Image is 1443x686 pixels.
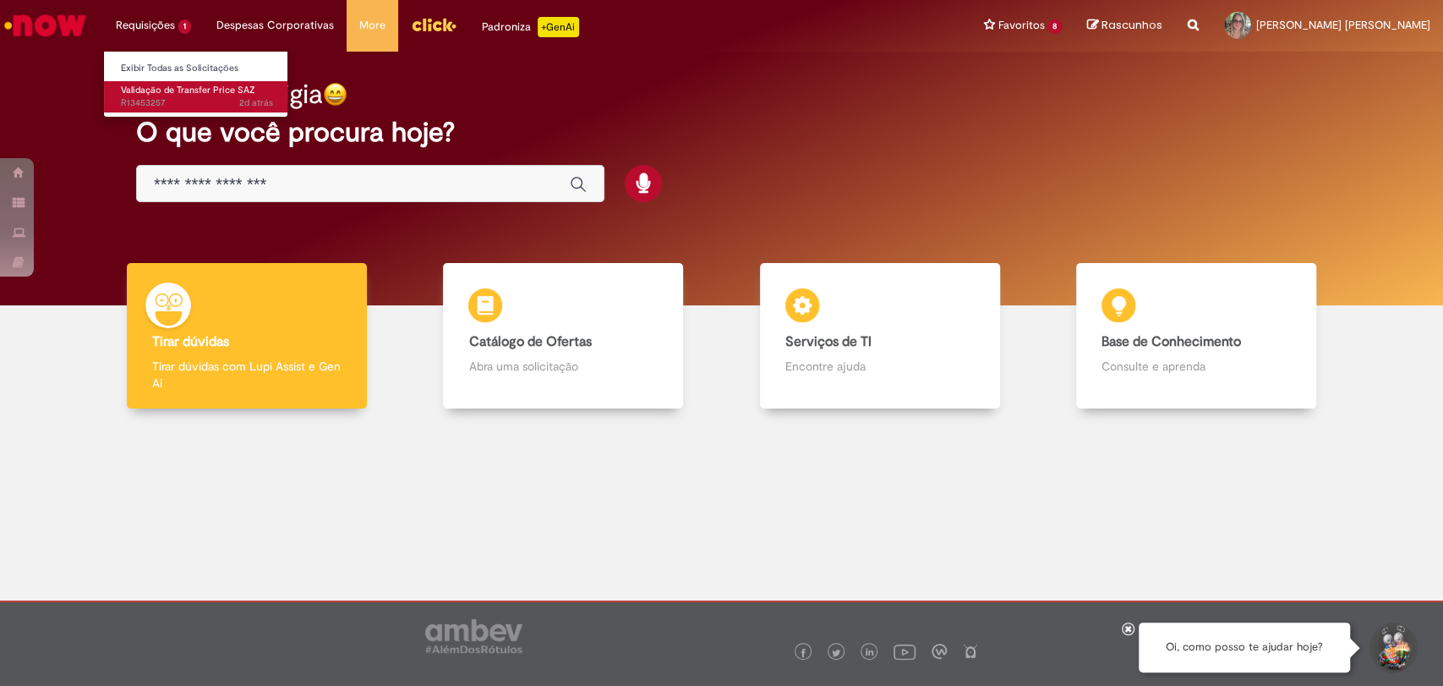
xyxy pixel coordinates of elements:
span: 1 [178,19,191,34]
b: Base de Conhecimento [1101,333,1241,350]
b: Catálogo de Ofertas [468,333,591,350]
a: Aberto R13453257 : Validação de Transfer Price SAZ [104,81,290,113]
b: Serviços de TI [785,333,872,350]
p: Tirar dúvidas com Lupi Assist e Gen Ai [152,358,342,392]
h2: O que você procura hoje? [136,118,1307,147]
span: Despesas Corporativas [216,17,334,34]
span: 8 [1047,19,1062,34]
span: 2d atrás [239,96,273,109]
ul: Requisições [103,51,288,118]
span: More [359,17,385,34]
b: Tirar dúvidas [152,333,229,350]
div: Padroniza [482,17,579,37]
img: logo_footer_ambev_rotulo_gray.png [425,619,522,653]
img: happy-face.png [323,82,347,107]
span: Requisições [116,17,175,34]
button: Iniciar Conversa de Suporte [1367,623,1418,673]
span: Rascunhos [1101,17,1162,33]
img: click_logo_yellow_360x200.png [411,12,456,37]
a: Rascunhos [1087,18,1162,34]
img: logo_footer_facebook.png [799,649,807,657]
img: ServiceNow [2,8,89,42]
span: Favoritos [998,17,1044,34]
span: Validação de Transfer Price SAZ [121,84,255,96]
span: [PERSON_NAME] [PERSON_NAME] [1256,18,1430,32]
a: Base de Conhecimento Consulte e aprenda [1038,263,1354,409]
span: R13453257 [121,96,273,110]
img: logo_footer_linkedin.png [866,648,874,658]
a: Serviços de TI Encontre ajuda [722,263,1038,409]
p: Consulte e aprenda [1101,358,1291,375]
img: logo_footer_workplace.png [932,644,947,659]
img: logo_footer_youtube.png [894,640,916,662]
img: logo_footer_twitter.png [832,649,840,657]
p: +GenAi [538,17,579,37]
a: Tirar dúvidas Tirar dúvidas com Lupi Assist e Gen Ai [89,263,405,409]
a: Catálogo de Ofertas Abra uma solicitação [405,263,721,409]
time: 27/08/2025 15:40:30 [239,96,273,109]
p: Encontre ajuda [785,358,975,375]
p: Abra uma solicitação [468,358,658,375]
a: Exibir Todas as Solicitações [104,59,290,78]
div: Oi, como posso te ajudar hoje? [1139,623,1350,672]
img: logo_footer_naosei.png [963,644,978,659]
